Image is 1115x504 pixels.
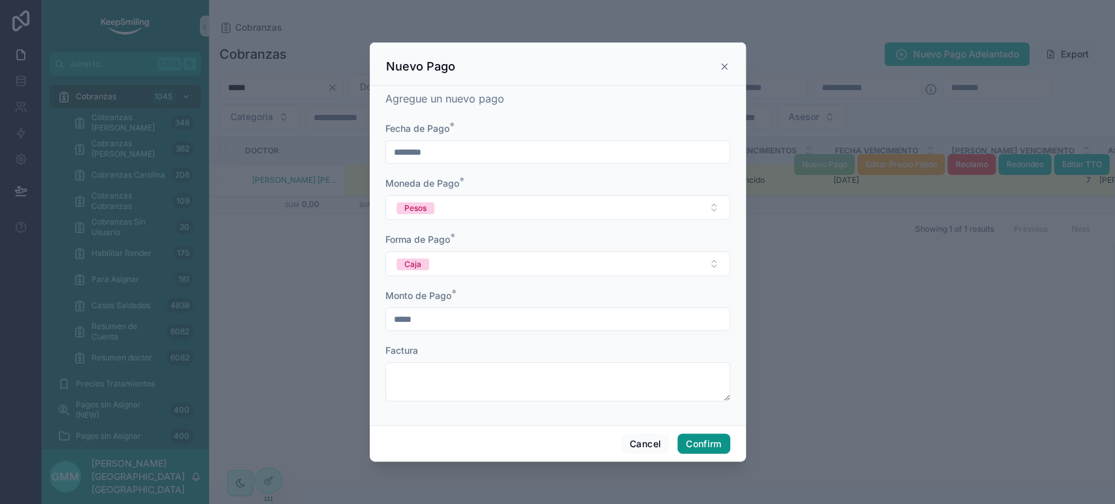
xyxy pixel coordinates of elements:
[404,259,421,270] div: Caja
[385,290,451,301] span: Monto de Pago
[385,123,449,134] span: Fecha de Pago
[621,433,670,454] button: Cancel
[404,202,427,214] div: Pesos
[677,433,730,454] button: Confirm
[386,59,455,74] h3: Nuevo Pago
[385,251,730,276] button: Select Button
[385,195,730,220] button: Select Button
[385,345,418,356] span: Factura
[385,178,459,189] span: Moneda de Pago
[385,234,450,245] span: Forma de Pago
[385,92,504,105] span: Agregue un nuevo pago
